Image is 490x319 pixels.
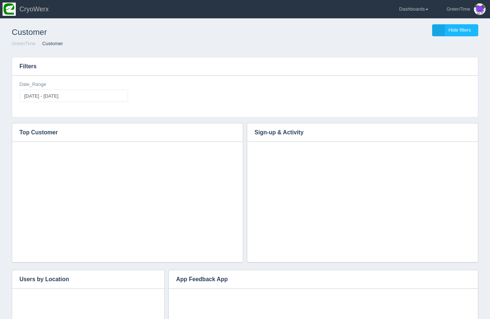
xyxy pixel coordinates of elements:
a: GreenTime [12,41,36,46]
h3: Filters [12,57,478,76]
label: Date_Range [19,81,46,88]
h1: Customer [12,24,245,40]
h3: Users by Location [12,270,153,289]
img: so2zg2bv3y2ub16hxtjr.png [3,3,16,16]
img: Profile Picture [474,3,486,15]
span: CryoWerx [19,6,49,13]
h3: Top Customer [12,123,232,142]
h3: Sign-up & Activity [247,123,467,142]
div: GreenTime [446,2,470,17]
span: Hide filters [449,27,471,33]
a: Hide filters [432,24,478,36]
h3: App Feedback App [169,270,467,289]
li: Customer [37,40,63,47]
